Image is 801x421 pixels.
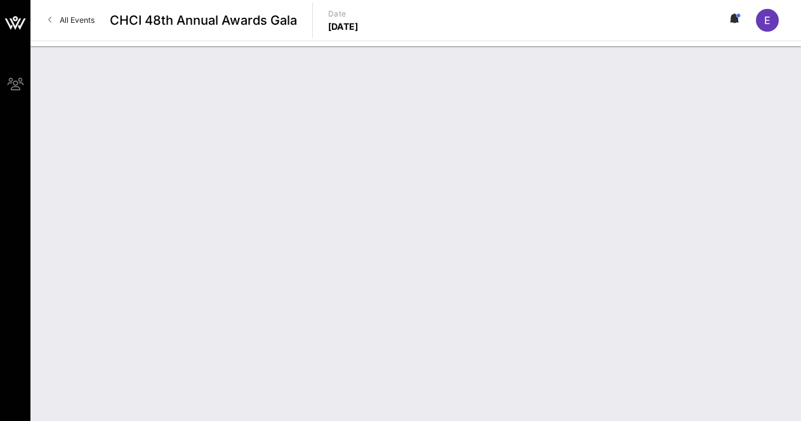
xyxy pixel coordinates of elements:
[764,14,771,27] span: E
[60,15,95,25] span: All Events
[328,8,359,20] p: Date
[756,9,779,32] div: E
[41,10,102,30] a: All Events
[328,20,359,33] p: [DATE]
[110,11,297,30] span: CHCI 48th Annual Awards Gala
